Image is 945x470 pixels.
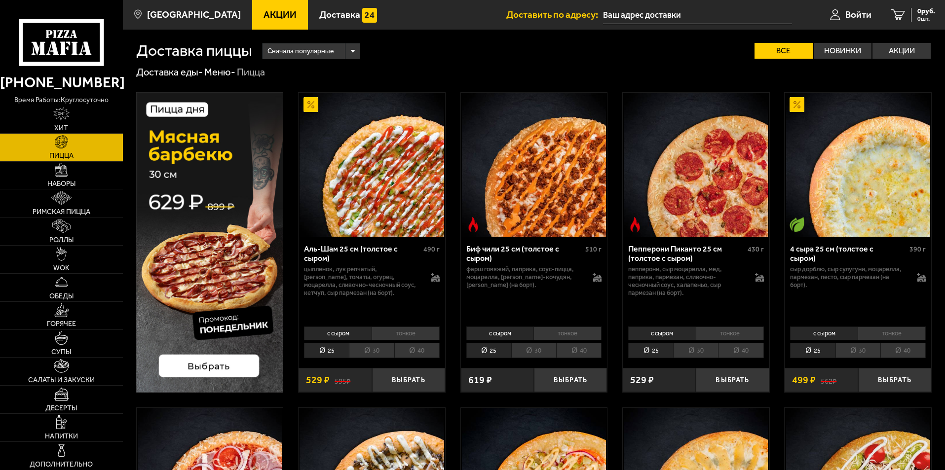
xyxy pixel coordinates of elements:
span: Акции [264,10,297,19]
li: 30 [835,343,880,358]
span: Обеды [49,293,74,300]
a: Меню- [204,66,235,78]
span: Десерты [45,405,77,412]
img: 4 сыра 25 см (толстое с сыром) [786,93,930,237]
label: Все [755,43,813,59]
span: Напитки [45,433,78,440]
li: 30 [349,343,394,358]
div: Пепперони Пиканто 25 см (толстое с сыром) [628,244,745,263]
a: АкционныйВегетарианское блюдо4 сыра 25 см (толстое с сыром) [785,93,931,237]
span: 0 руб. [917,8,935,15]
li: с сыром [466,326,534,340]
li: тонкое [858,326,926,340]
span: Горячее [47,321,76,327]
li: 25 [628,343,673,358]
span: Доставить по адресу: [506,10,603,19]
span: Войти [845,10,871,19]
a: Доставка еды- [136,66,203,78]
p: фарш говяжий, паприка, соус-пицца, моцарелла, [PERSON_NAME]-кочудян, [PERSON_NAME] (на борт). [466,265,583,289]
img: Акционный [303,97,318,112]
li: 25 [790,343,835,358]
s: 595 ₽ [335,375,350,385]
img: Вегетарианское блюдо [790,217,804,232]
button: Выбрать [696,368,769,392]
button: Выбрать [534,368,607,392]
span: 390 г [909,245,926,253]
div: Биф чили 25 см (толстое с сыром) [466,244,583,263]
a: АкционныйАль-Шам 25 см (толстое с сыром) [299,93,445,237]
span: Пицца [49,152,74,159]
li: с сыром [790,326,858,340]
li: 40 [880,343,926,358]
li: тонкое [533,326,602,340]
span: Сначала популярные [267,42,334,61]
li: 30 [511,343,556,358]
span: 0 шт. [917,16,935,22]
span: 499 ₽ [792,375,816,385]
span: 529 ₽ [630,375,654,385]
span: Салаты и закуски [28,377,95,384]
li: тонкое [696,326,764,340]
img: Пепперони Пиканто 25 см (толстое с сыром) [624,93,768,237]
span: [GEOGRAPHIC_DATA] [147,10,241,19]
a: Острое блюдоПепперони Пиканто 25 см (толстое с сыром) [623,93,769,237]
li: с сыром [304,326,372,340]
span: 490 г [423,245,440,253]
img: Акционный [790,97,804,112]
li: 25 [304,343,349,358]
div: 4 сыра 25 см (толстое с сыром) [790,244,907,263]
p: пепперони, сыр Моцарелла, мед, паприка, пармезан, сливочно-чесночный соус, халапеньо, сыр пармеза... [628,265,745,297]
span: 510 г [585,245,602,253]
span: Роллы [49,237,74,244]
s: 562 ₽ [821,375,836,385]
label: Новинки [814,43,872,59]
img: Острое блюдо [628,217,643,232]
p: сыр дорблю, сыр сулугуни, моцарелла, пармезан, песто, сыр пармезан (на борт). [790,265,907,289]
span: Супы [51,349,71,356]
img: Биф чили 25 см (толстое с сыром) [462,93,606,237]
button: Выбрать [858,368,931,392]
span: 529 ₽ [306,375,330,385]
span: 619 ₽ [468,375,492,385]
input: Ваш адрес доставки [603,6,792,24]
img: 15daf4d41897b9f0e9f617042186c801.svg [362,8,377,23]
div: Аль-Шам 25 см (толстое с сыром) [304,244,421,263]
div: Пицца [237,66,265,79]
span: Дополнительно [30,461,93,468]
p: цыпленок, лук репчатый, [PERSON_NAME], томаты, огурец, моцарелла, сливочно-чесночный соус, кетчуп... [304,265,421,297]
li: 40 [556,343,602,358]
li: тонкое [372,326,440,340]
li: 40 [394,343,440,358]
span: Доставка [319,10,360,19]
span: 430 г [748,245,764,253]
span: WOK [53,265,70,272]
li: 30 [673,343,718,358]
span: Римская пицца [33,209,90,216]
li: 40 [718,343,763,358]
span: Хит [54,125,68,132]
button: Выбрать [372,368,445,392]
li: с сыром [628,326,696,340]
span: Наборы [47,181,76,187]
label: Акции [872,43,931,59]
img: Аль-Шам 25 см (толстое с сыром) [300,93,444,237]
h1: Доставка пиццы [136,43,252,59]
img: Острое блюдо [466,217,481,232]
li: 25 [466,343,511,358]
a: Острое блюдоБиф чили 25 см (толстое с сыром) [461,93,607,237]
